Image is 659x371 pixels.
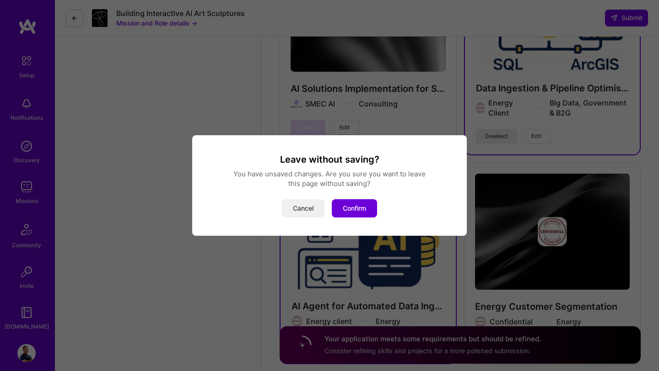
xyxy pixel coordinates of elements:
[203,169,456,179] div: You have unsaved changes. Are you sure you want to leave
[192,135,467,236] div: modal
[203,154,456,165] h3: Leave without saving?
[332,199,377,217] button: Confirm
[203,179,456,188] div: this page without saving?
[282,199,324,217] button: Cancel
